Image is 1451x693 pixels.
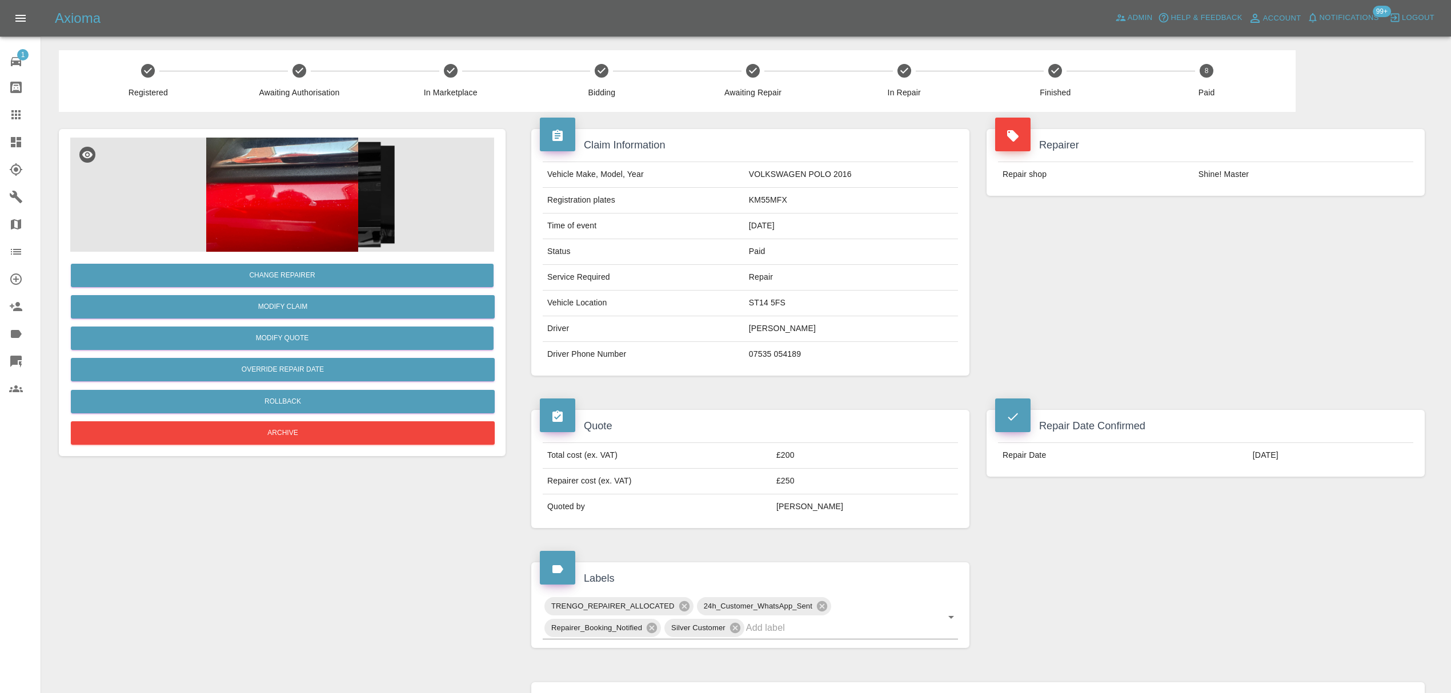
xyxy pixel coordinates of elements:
text: 8 [1205,67,1209,75]
a: Modify Claim [71,295,495,319]
span: In Repair [833,87,975,98]
span: In Marketplace [379,87,522,98]
td: Shine! Master [1194,162,1413,187]
td: Repair Date [998,443,1248,468]
td: Status [543,239,744,265]
span: TRENGO_REPAIRER_ALLOCATED [544,599,682,613]
h4: Labels [540,571,961,586]
span: Help & Feedback [1171,11,1242,25]
button: Modify Quote [71,327,494,350]
span: Silver Customer [664,621,732,634]
a: Admin [1112,9,1156,27]
span: Paid [1136,87,1278,98]
td: VOLKSWAGEN POLO 2016 [744,162,958,188]
button: Open drawer [7,5,34,32]
div: 24h_Customer_WhatsApp_Sent [697,597,831,615]
td: Driver Phone Number [543,342,744,367]
td: [PERSON_NAME] [772,494,958,519]
td: £250 [772,469,958,494]
td: Service Required [543,265,744,291]
span: Awaiting Repair [682,87,824,98]
button: Help & Feedback [1155,9,1245,27]
div: TRENGO_REPAIRER_ALLOCATED [544,597,694,615]
td: Vehicle Location [543,291,744,316]
button: Rollback [71,390,495,413]
td: Driver [543,316,744,342]
input: Add label [746,619,926,636]
td: Paid [744,239,958,265]
td: Vehicle Make, Model, Year [543,162,744,188]
td: Repairer cost (ex. VAT) [543,469,772,494]
td: ST14 5FS [744,291,958,316]
button: Notifications [1304,9,1382,27]
span: Notifications [1320,11,1379,25]
td: [DATE] [744,213,958,239]
div: Silver Customer [664,619,744,637]
span: 99+ [1373,6,1391,17]
td: 07535 054189 [744,342,958,367]
h4: Claim Information [540,138,961,153]
td: Time of event [543,213,744,239]
span: 24h_Customer_WhatsApp_Sent [697,599,819,613]
div: Repairer_Booking_Notified [544,619,661,637]
span: Registered [77,87,219,98]
td: Repair shop [998,162,1194,187]
td: KM55MFX [744,188,958,213]
td: Registration plates [543,188,744,213]
span: Account [1263,12,1301,25]
button: Open [943,609,959,625]
button: Logout [1386,9,1437,27]
h4: Repairer [995,138,1416,153]
span: Admin [1128,11,1153,25]
span: Awaiting Authorisation [229,87,371,98]
td: Repair [744,265,958,291]
h5: Axioma [55,9,101,27]
span: Logout [1402,11,1434,25]
td: [PERSON_NAME] [744,316,958,342]
img: 47951245-fdb3-4c11-99f0-f448c8cda155 [70,138,494,252]
span: Finished [984,87,1127,98]
td: £200 [772,443,958,469]
h4: Quote [540,418,961,434]
button: Change Repairer [71,264,494,287]
td: [DATE] [1248,443,1413,468]
button: Override Repair Date [71,358,495,381]
button: Archive [71,421,495,445]
h4: Repair Date Confirmed [995,418,1416,434]
td: Quoted by [543,494,772,519]
span: 1 [17,49,29,61]
span: Bidding [531,87,673,98]
td: Total cost (ex. VAT) [543,443,772,469]
span: Repairer_Booking_Notified [544,621,649,634]
a: Account [1245,9,1304,27]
